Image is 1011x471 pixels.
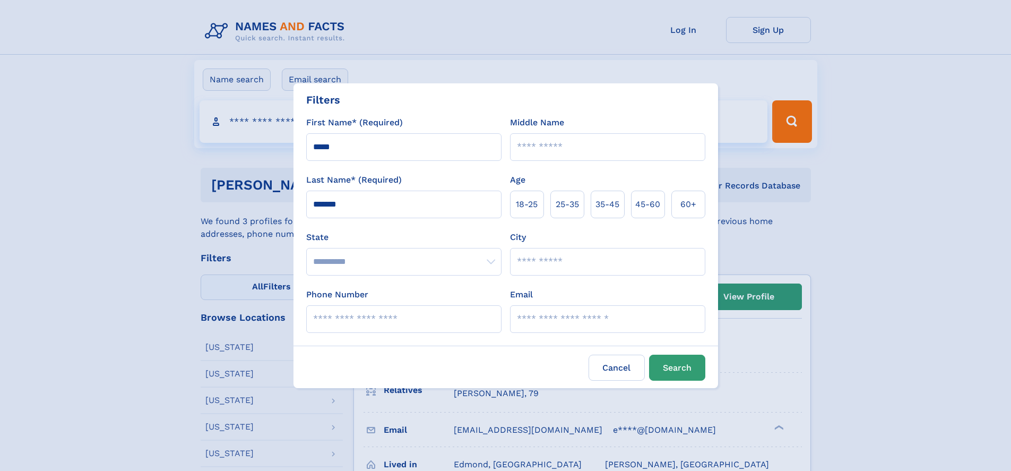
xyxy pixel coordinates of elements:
[510,174,525,186] label: Age
[680,198,696,211] span: 60+
[306,288,368,301] label: Phone Number
[306,231,502,244] label: State
[635,198,660,211] span: 45‑60
[510,231,526,244] label: City
[516,198,538,211] span: 18‑25
[306,116,403,129] label: First Name* (Required)
[595,198,619,211] span: 35‑45
[306,174,402,186] label: Last Name* (Required)
[589,355,645,381] label: Cancel
[649,355,705,381] button: Search
[510,116,564,129] label: Middle Name
[556,198,579,211] span: 25‑35
[510,288,533,301] label: Email
[306,92,340,108] div: Filters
